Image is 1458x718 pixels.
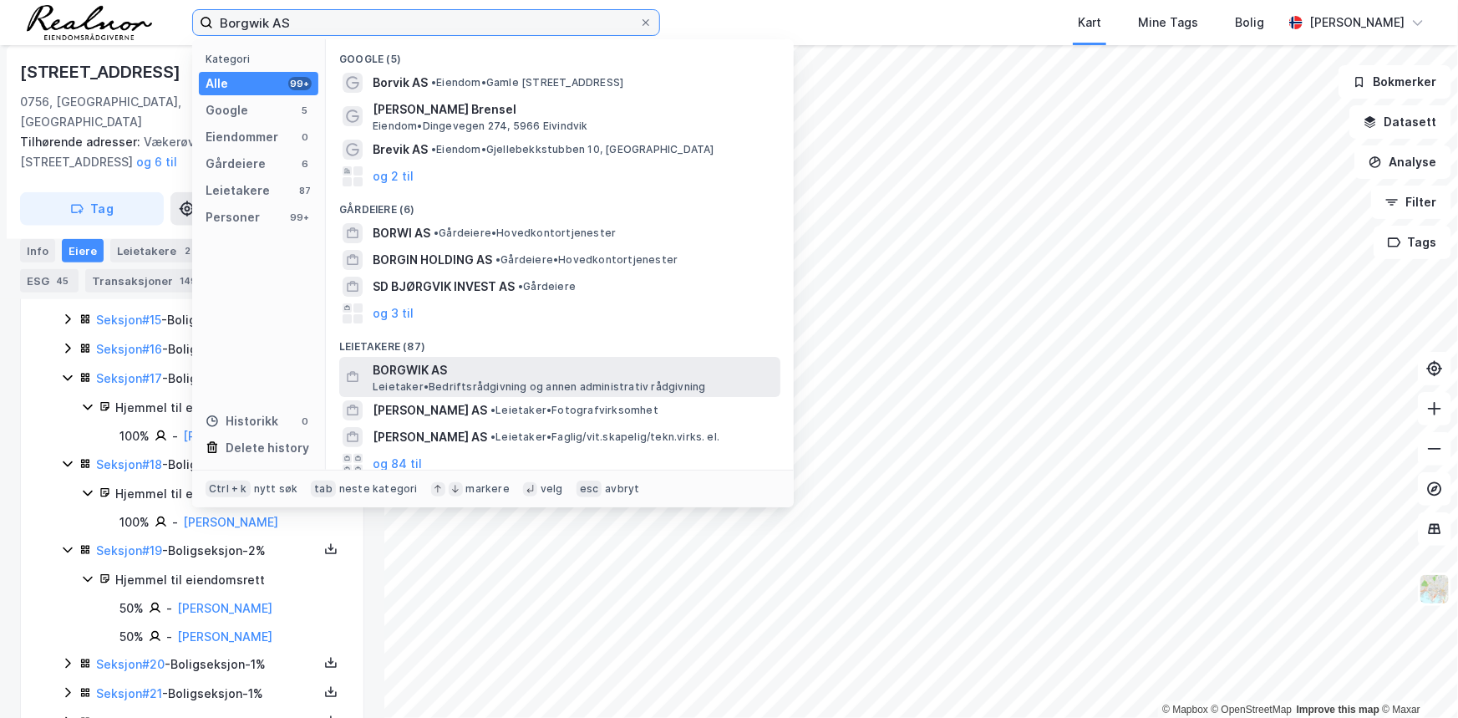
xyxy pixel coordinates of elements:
[206,53,318,65] div: Kategori
[96,342,162,356] a: Seksjon#16
[373,277,515,297] span: SD BJØRGVIK INVEST AS
[326,39,794,69] div: Google (5)
[373,427,487,447] span: [PERSON_NAME] AS
[495,253,678,267] span: Gårdeiere • Hovedkontortjenester
[605,482,639,496] div: avbryt
[177,601,272,615] a: [PERSON_NAME]
[434,227,439,239] span: •
[495,253,500,266] span: •
[1138,13,1198,33] div: Mine Tags
[1297,704,1379,715] a: Improve this map
[96,310,318,330] div: - Boligseksjon - 1%
[96,654,318,675] div: - Boligseksjon - 1%
[373,303,414,323] button: og 3 til
[254,482,298,496] div: nytt søk
[96,457,162,471] a: Seksjon#18
[373,380,705,394] span: Leietaker • Bedriftsrådgivning og annen administrativ rådgivning
[119,512,150,532] div: 100%
[177,629,272,644] a: [PERSON_NAME]
[490,430,719,444] span: Leietaker • Faglig/vit.skapelig/tekn.virks. el.
[172,426,178,446] div: -
[298,157,312,171] div: 6
[373,73,428,93] span: Borvik AS
[206,411,278,431] div: Historikk
[27,5,152,40] img: realnor-logo.934646d98de889bb5806.png
[96,541,318,561] div: - Boligseksjon - 2%
[373,166,414,186] button: og 2 til
[326,190,794,220] div: Gårdeiere (6)
[1339,65,1451,99] button: Bokmerker
[20,269,79,293] div: ESG
[1078,13,1101,33] div: Kart
[226,438,309,458] div: Delete history
[180,242,196,259] div: 2
[96,684,318,704] div: - Boligseksjon - 1%
[373,400,487,420] span: [PERSON_NAME] AS
[1235,13,1264,33] div: Bolig
[373,250,492,270] span: BORGIN HOLDING AS
[172,512,178,532] div: -
[96,369,318,389] div: - Boligseksjon - 1%
[373,120,588,133] span: Eiendom • Dingevegen 274, 5966 Eivindvik
[206,74,228,94] div: Alle
[176,272,201,289] div: 149
[213,10,639,35] input: Søk på adresse, matrikkel, gårdeiere, leietakere eller personer
[490,404,658,417] span: Leietaker • Fotografvirksomhet
[518,280,523,293] span: •
[96,657,165,671] a: Seksjon#20
[373,223,430,243] span: BORWI AS
[96,313,161,327] a: Seksjon#15
[183,429,278,443] a: [PERSON_NAME]
[20,59,184,85] div: [STREET_ADDRESS]
[434,227,616,240] span: Gårdeiere • Hovedkontortjenester
[119,627,144,647] div: 50%
[1374,638,1458,718] iframe: Chat Widget
[62,239,104,262] div: Eiere
[431,76,436,89] span: •
[339,482,418,496] div: neste kategori
[1349,105,1451,139] button: Datasett
[85,269,207,293] div: Transaksjoner
[206,154,266,174] div: Gårdeiere
[53,272,72,289] div: 45
[96,686,162,700] a: Seksjon#21
[206,181,270,201] div: Leietakere
[1371,186,1451,219] button: Filter
[96,543,162,558] a: Seksjon#19
[490,404,495,416] span: •
[1162,704,1208,715] a: Mapbox
[206,207,260,227] div: Personer
[96,371,162,385] a: Seksjon#17
[373,454,422,474] button: og 84 til
[373,360,774,380] span: BORGWIK AS
[311,481,336,497] div: tab
[298,104,312,117] div: 5
[1212,704,1293,715] a: OpenStreetMap
[20,132,351,172] div: Vækerøveien [STREET_ADDRESS]
[115,398,343,418] div: Hjemmel til eiendomsrett
[1354,145,1451,179] button: Analyse
[1374,226,1451,259] button: Tags
[110,239,203,262] div: Leietakere
[490,430,495,443] span: •
[373,99,774,120] span: [PERSON_NAME] Brensel
[298,415,312,428] div: 0
[96,339,318,359] div: - Boligseksjon - 1%
[541,482,563,496] div: velg
[20,239,55,262] div: Info
[119,426,150,446] div: 100%
[166,598,172,619] div: -
[166,627,172,647] div: -
[183,515,278,529] a: [PERSON_NAME]
[288,77,312,90] div: 99+
[373,140,428,160] span: Brevik AS
[431,143,714,156] span: Eiendom • Gjellebekkstubben 10, [GEOGRAPHIC_DATA]
[1419,573,1450,605] img: Z
[577,481,602,497] div: esc
[431,143,436,155] span: •
[206,127,278,147] div: Eiendommer
[288,211,312,224] div: 99+
[518,280,576,293] span: Gårdeiere
[466,482,510,496] div: markere
[326,327,794,357] div: Leietakere (87)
